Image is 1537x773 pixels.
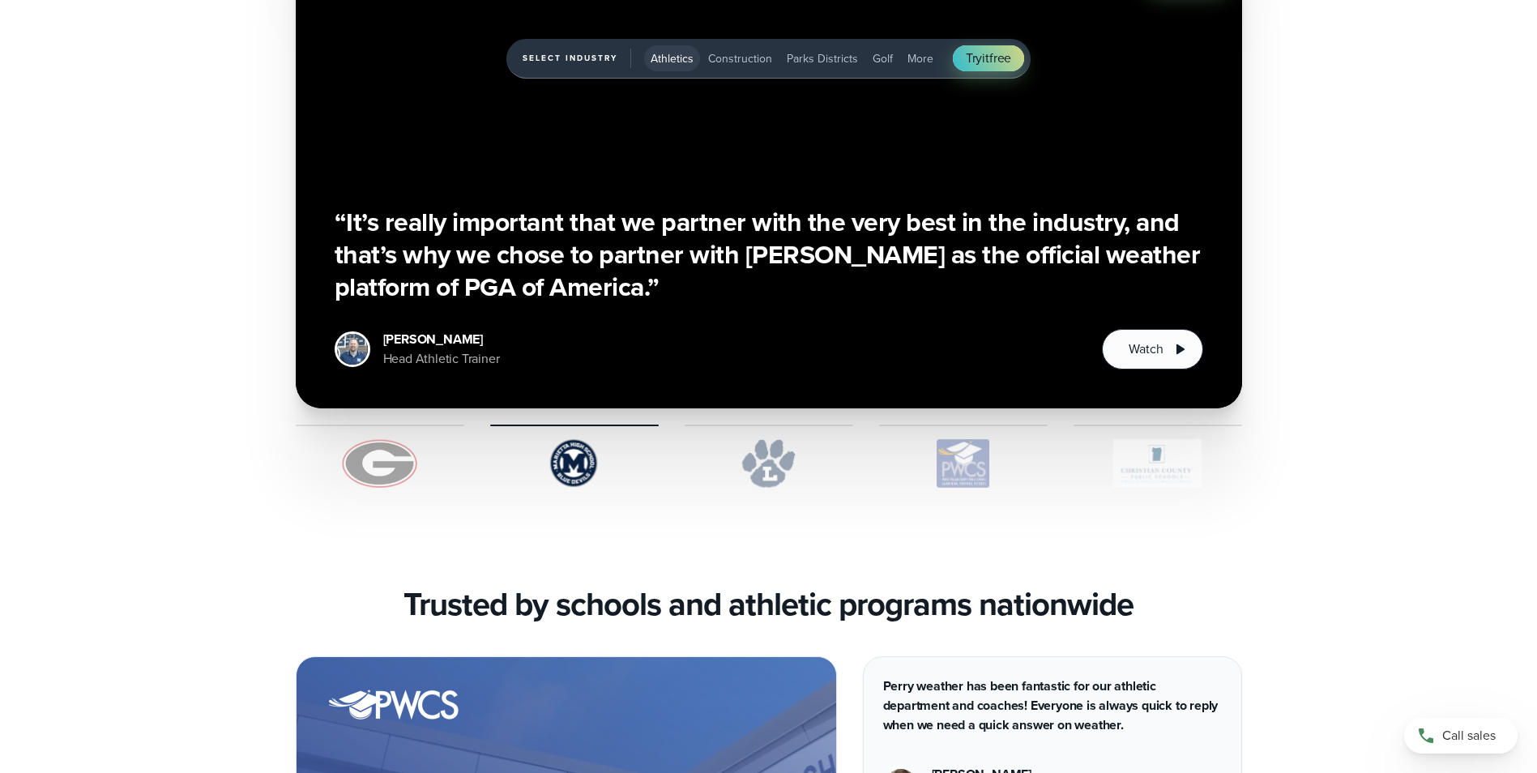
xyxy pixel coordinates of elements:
[383,349,500,369] div: Head Athletic Trainer
[780,45,865,71] button: Parks Districts
[337,334,368,365] img: Jeff-Hopp.jpg
[523,49,631,68] span: Select Industry
[1102,329,1202,369] button: Watch
[403,585,1134,624] h3: Trusted by schools and athletic programs nationwide
[490,439,659,488] img: Marietta-High-School.svg
[1404,718,1518,754] a: Call sales
[982,49,989,67] span: it
[335,206,1203,303] h3: “It’s really important that we partner with the very best in the industry, and that’s why we chos...
[708,50,772,67] span: Construction
[966,49,1011,68] span: Try free
[866,45,899,71] button: Golf
[787,50,858,67] span: Parks Districts
[883,677,1222,735] p: Perry weather has been fantastic for our athletic department and coaches! Everyone is always quic...
[907,50,933,67] span: More
[383,330,500,349] div: [PERSON_NAME]
[873,50,893,67] span: Golf
[1442,726,1496,745] span: Call sales
[901,45,940,71] button: More
[1129,340,1163,359] span: Watch
[702,45,779,71] button: Construction
[644,45,700,71] button: Athletics
[651,50,694,67] span: Athletics
[953,45,1024,71] a: Tryitfree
